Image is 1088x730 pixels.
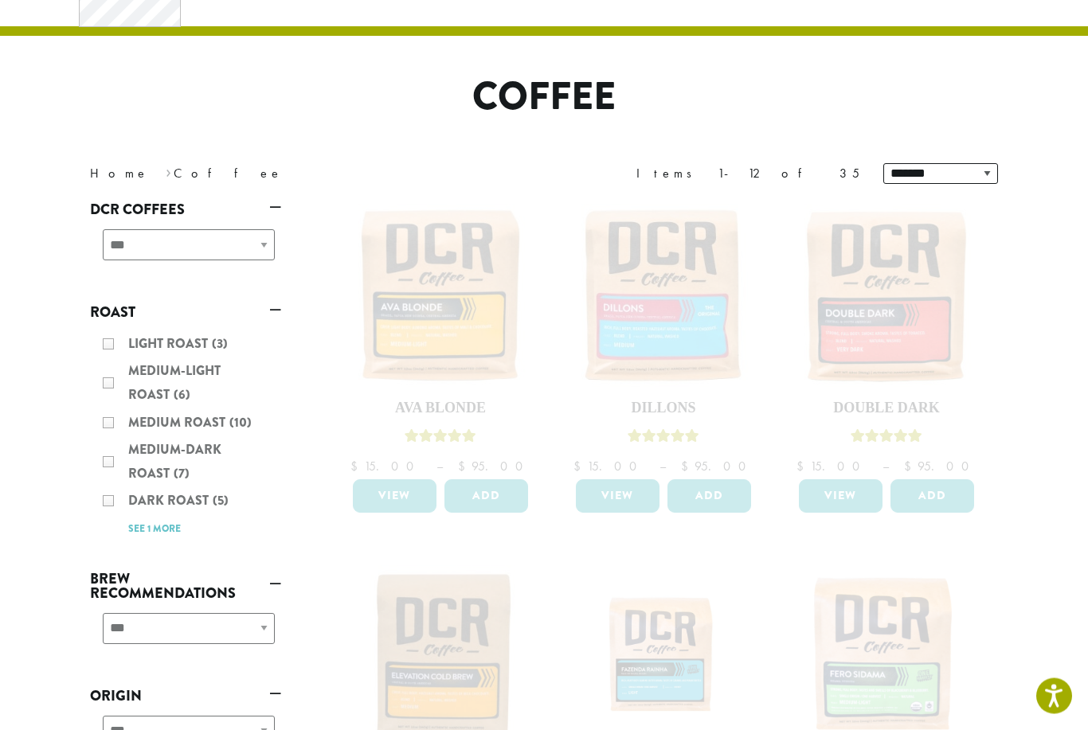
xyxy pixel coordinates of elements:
[90,166,149,182] a: Home
[90,224,281,280] div: DCR Coffees
[90,607,281,664] div: Brew Recommendations
[90,683,281,710] a: Origin
[90,299,281,326] a: Roast
[90,197,281,224] a: DCR Coffees
[90,566,281,607] a: Brew Recommendations
[166,159,171,184] span: ›
[636,165,859,184] div: Items 1-12 of 35
[90,165,520,184] nav: Breadcrumb
[90,326,281,547] div: Roast
[78,75,1010,121] h1: Coffee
